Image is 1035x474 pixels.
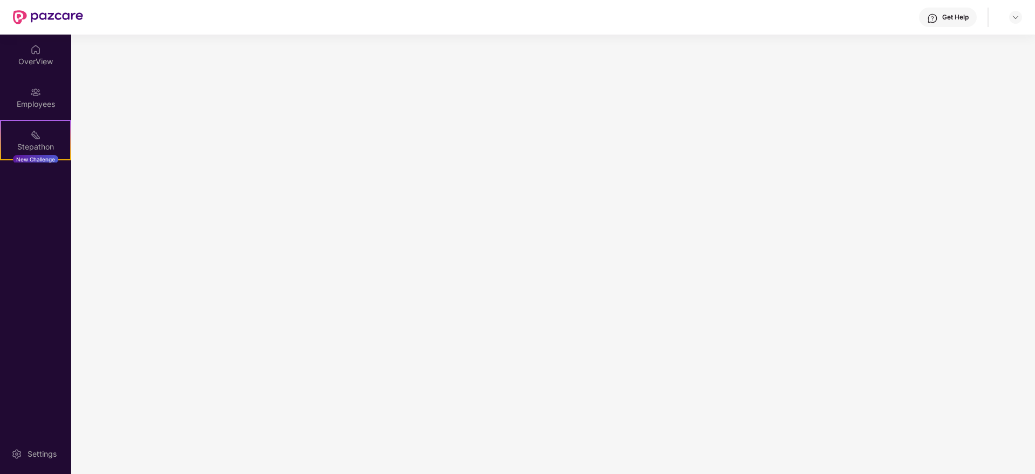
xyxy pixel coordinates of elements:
[1,141,70,152] div: Stepathon
[942,13,969,22] div: Get Help
[30,44,41,55] img: svg+xml;base64,PHN2ZyBpZD0iSG9tZSIgeG1sbnM9Imh0dHA6Ly93d3cudzMub3JnLzIwMDAvc3ZnIiB3aWR0aD0iMjAiIG...
[927,13,938,24] img: svg+xml;base64,PHN2ZyBpZD0iSGVscC0zMngzMiIgeG1sbnM9Imh0dHA6Ly93d3cudzMub3JnLzIwMDAvc3ZnIiB3aWR0aD...
[24,449,60,459] div: Settings
[1011,13,1020,22] img: svg+xml;base64,PHN2ZyBpZD0iRHJvcGRvd24tMzJ4MzIiIHhtbG5zPSJodHRwOi8vd3d3LnczLm9yZy8yMDAwL3N2ZyIgd2...
[13,155,58,164] div: New Challenge
[11,449,22,459] img: svg+xml;base64,PHN2ZyBpZD0iU2V0dGluZy0yMHgyMCIgeG1sbnM9Imh0dHA6Ly93d3cudzMub3JnLzIwMDAvc3ZnIiB3aW...
[30,130,41,140] img: svg+xml;base64,PHN2ZyB4bWxucz0iaHR0cDovL3d3dy53My5vcmcvMjAwMC9zdmciIHdpZHRoPSIyMSIgaGVpZ2h0PSIyMC...
[13,10,83,24] img: New Pazcare Logo
[30,87,41,98] img: svg+xml;base64,PHN2ZyBpZD0iRW1wbG95ZWVzIiB4bWxucz0iaHR0cDovL3d3dy53My5vcmcvMjAwMC9zdmciIHdpZHRoPS...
